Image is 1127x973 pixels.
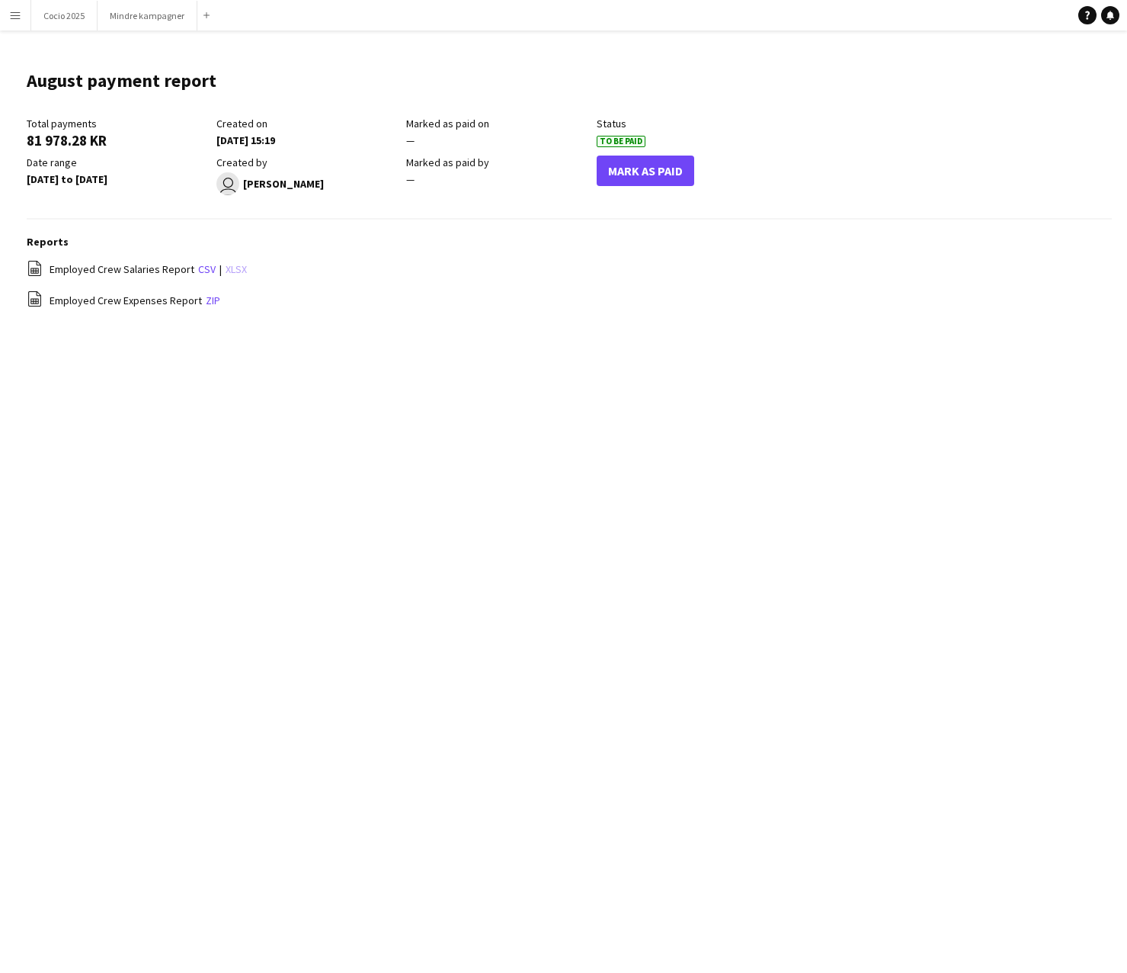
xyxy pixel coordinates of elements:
div: Marked as paid on [406,117,588,130]
div: Marked as paid by [406,156,588,169]
span: — [406,133,415,147]
div: Total payments [27,117,209,130]
a: xlsx [226,262,247,276]
h3: Reports [27,235,1112,249]
div: Created on [216,117,399,130]
div: | [27,260,1112,279]
button: Cocio 2025 [31,1,98,31]
div: [PERSON_NAME] [216,172,399,195]
div: 81 978.28 KR [27,133,209,147]
span: — [406,172,415,186]
div: Date range [27,156,209,169]
div: Status [597,117,779,130]
div: [DATE] 15:19 [216,133,399,147]
span: To Be Paid [597,136,645,147]
span: Employed Crew Expenses Report [50,294,202,307]
button: Mark As Paid [597,156,694,186]
a: zip [206,294,220,307]
div: [DATE] to [DATE] [27,172,209,186]
div: Created by [216,156,399,169]
h1: August payment report [27,69,216,92]
span: Employed Crew Salaries Report [50,262,194,276]
a: csv [198,262,216,276]
button: Mindre kampagner [98,1,197,31]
